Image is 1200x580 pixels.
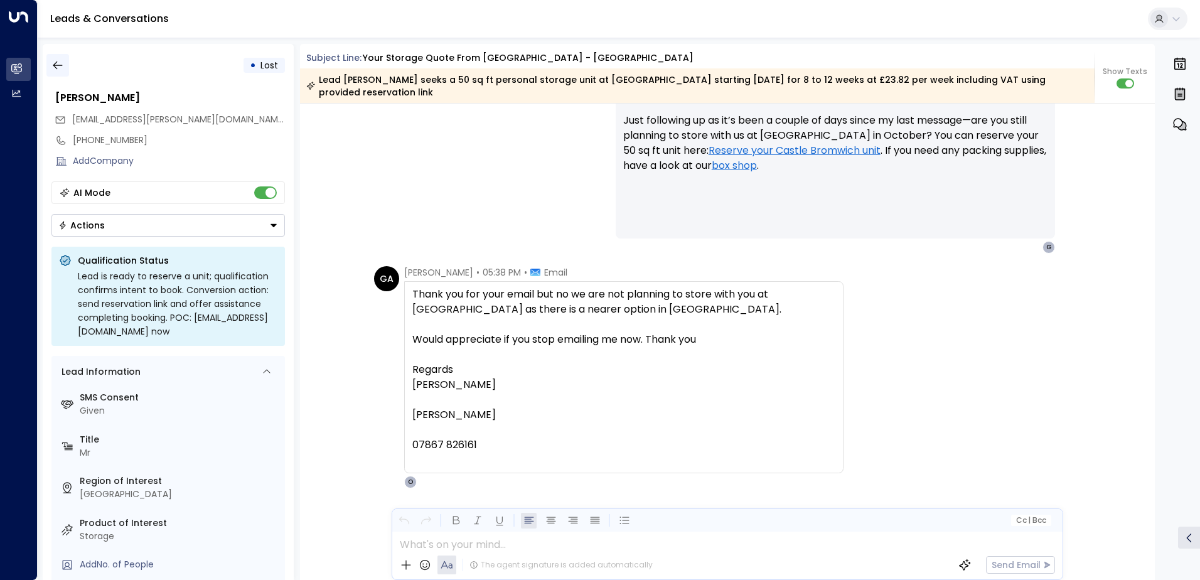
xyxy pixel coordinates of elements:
div: Lead is ready to reserve a unit; qualification confirms intent to book. Conversion action: send r... [78,269,277,338]
span: 05:38 PM [483,266,521,279]
div: Your storage quote from [GEOGRAPHIC_DATA] - [GEOGRAPHIC_DATA] [363,51,694,65]
div: Lead [PERSON_NAME] seeks a 50 sq ft personal storage unit at [GEOGRAPHIC_DATA] starting [DATE] fo... [306,73,1088,99]
div: AddNo. of People [80,558,280,571]
button: Undo [396,513,412,529]
a: Leads & Conversations [50,11,169,26]
label: Region of Interest [80,475,280,488]
div: The agent signature is added automatically [469,559,653,571]
div: GA [374,266,399,291]
p: Hi [PERSON_NAME], Just following up as it’s been a couple of days since my last message—are you s... [623,83,1047,188]
div: Would appreciate if you stop emailing me now. Thank you [412,332,835,347]
span: Lost [260,59,278,72]
div: Actions [58,220,105,231]
span: [EMAIL_ADDRESS][PERSON_NAME][DOMAIN_NAME] [72,113,286,126]
span: Show Texts [1103,66,1147,77]
div: AI Mode [73,186,110,199]
span: Cc Bcc [1015,516,1046,525]
label: Product of Interest [80,517,280,530]
span: Subject Line: [306,51,362,64]
div: [PERSON_NAME] [55,90,285,105]
div: Lead Information [57,365,141,379]
a: box shop [712,158,757,173]
button: Redo [418,513,434,529]
div: Button group with a nested menu [51,214,285,237]
label: SMS Consent [80,391,280,404]
div: [PHONE_NUMBER] [73,134,285,147]
div: Storage [80,530,280,543]
div: [GEOGRAPHIC_DATA] [80,488,280,501]
span: • [524,266,527,279]
span: Email [544,266,567,279]
div: O [404,476,417,488]
div: G [1042,241,1055,254]
div: • [250,54,256,77]
p: Qualification Status [78,254,277,267]
div: Given [80,404,280,417]
div: AddCompany [73,154,285,168]
button: Actions [51,214,285,237]
label: Title [80,433,280,446]
span: | [1028,516,1031,525]
a: Reserve your Castle Bromwich unit [709,143,881,158]
span: • [476,266,479,279]
div: [PERSON_NAME] [412,377,835,392]
div: Regards [412,362,835,377]
span: [PERSON_NAME] [404,266,473,279]
button: Cc|Bcc [1010,515,1051,527]
div: Mr [80,446,280,459]
span: gm.anthoney@gmail.com [72,113,285,126]
div: Thank you for your email but no we are not planning to store with you at [GEOGRAPHIC_DATA] as the... [412,287,835,317]
div: [PERSON_NAME] 07867 826161 [412,407,835,453]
